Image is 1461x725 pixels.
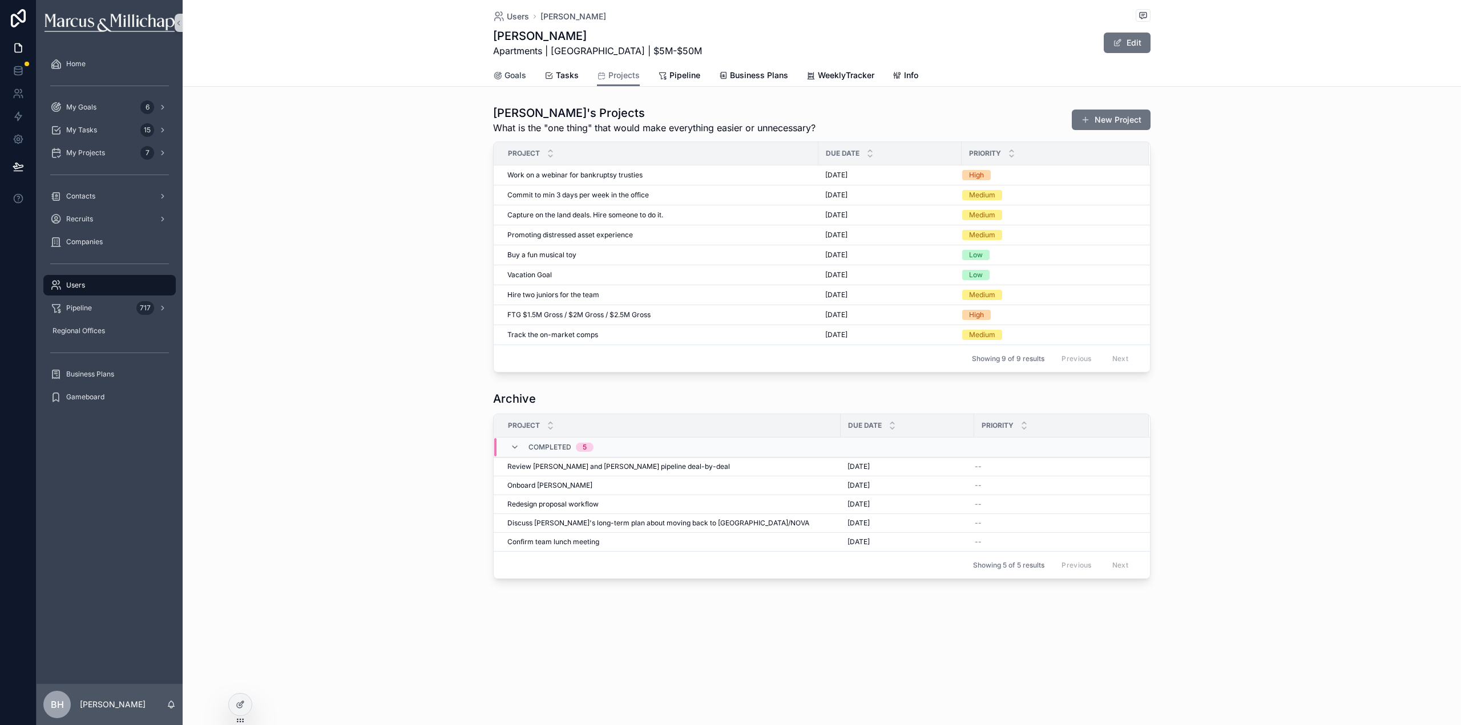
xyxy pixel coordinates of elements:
span: Showing 9 of 9 results [972,354,1044,363]
span: Contacts [66,192,95,201]
a: Onboard [PERSON_NAME] [507,481,834,490]
a: My Goals6 [43,97,176,118]
span: Redesign proposal workflow [507,500,599,509]
img: App logo [45,14,174,32]
a: Low [962,270,1135,280]
a: Vacation Goal [507,270,812,280]
a: Medium [962,330,1135,340]
span: Discuss [PERSON_NAME]'s long-term plan about moving back to [GEOGRAPHIC_DATA]/NOVA [507,519,809,528]
span: [DATE] [847,462,870,471]
span: Commit to min 3 days per week in the office [507,191,649,200]
div: High [969,310,984,320]
a: Medium [962,230,1135,240]
span: Due Date [848,421,882,430]
a: Business Plans [43,364,176,384]
span: Completed [528,443,571,452]
span: Promoting distressed asset experience [507,230,633,240]
a: WeeklyTracker [806,65,874,88]
div: 717 [136,301,154,315]
span: Hire two juniors for the team [507,290,599,299]
span: Vacation Goal [507,270,552,280]
a: -- [975,519,1135,528]
span: Goals [505,70,526,81]
span: Priority [982,421,1014,430]
button: Edit [1104,33,1151,53]
a: Capture on the land deals. Hire someone to do it. [507,210,812,220]
span: [DATE] [847,500,870,509]
div: Medium [969,190,995,200]
div: scrollable content [37,46,183,422]
a: [DATE] [847,481,967,490]
a: Regional Offices [43,321,176,341]
span: Home [66,59,86,68]
span: -- [975,500,982,509]
a: High [962,310,1135,320]
a: Pipeline717 [43,298,176,318]
a: Companies [43,232,176,252]
div: Low [969,270,983,280]
span: Tasks [556,70,579,81]
a: [PERSON_NAME] [540,11,606,22]
h1: [PERSON_NAME]'s Projects [493,105,816,121]
span: Pipeline [669,70,700,81]
a: Contacts [43,186,176,206]
a: Users [493,11,529,22]
h1: [PERSON_NAME] [493,28,702,44]
div: Medium [969,330,995,340]
a: -- [975,462,1135,471]
a: [DATE] [825,230,955,240]
span: [DATE] [825,230,847,240]
div: Medium [969,290,995,300]
span: [DATE] [825,310,847,319]
a: Business Plans [719,65,788,88]
span: My Goals [66,103,96,112]
span: Users [66,281,85,290]
span: My Tasks [66,125,97,135]
a: Info [893,65,918,88]
span: Recruits [66,214,93,224]
a: Hire two juniors for the team [507,290,812,299]
span: Due Date [826,149,859,158]
a: Track the on-market comps [507,330,812,339]
span: Showing 5 of 5 results [973,561,1044,570]
a: Promoting distressed asset experience [507,230,812,240]
span: -- [975,462,982,471]
a: [DATE] [847,500,967,509]
span: Track the on-market comps [507,330,598,339]
a: [DATE] [825,270,955,280]
span: My Projects [66,148,105,157]
a: Confirm team lunch meeting [507,537,834,546]
span: -- [975,537,982,546]
span: Pipeline [66,303,92,313]
a: [DATE] [847,519,967,528]
a: [DATE] [825,330,955,339]
button: New Project [1072,110,1151,130]
a: [DATE] [825,290,955,299]
span: Users [507,11,529,22]
div: Medium [969,210,995,220]
a: -- [975,481,1135,490]
span: Confirm team lunch meeting [507,537,599,546]
span: [DATE] [825,250,847,260]
a: [DATE] [825,310,955,319]
a: [DATE] [825,210,955,220]
a: Users [43,275,176,295]
a: Goals [493,65,526,88]
span: Project [508,421,540,430]
span: Gameboard [66,392,104,402]
span: [DATE] [825,171,847,180]
span: Project [508,149,540,158]
a: Work on a webinar for bankruptsy trusties [507,171,812,180]
div: High [969,170,984,180]
span: [DATE] [825,210,847,220]
a: Tasks [544,65,579,88]
a: -- [975,537,1135,546]
span: WeeklyTracker [818,70,874,81]
span: Work on a webinar for bankruptsy trusties [507,171,643,180]
div: Medium [969,230,995,240]
span: FTG $1.5M Gross / $2M Gross / $2.5M Gross [507,310,651,319]
span: Priority [969,149,1001,158]
a: -- [975,500,1135,509]
span: -- [975,519,982,528]
a: Pipeline [658,65,700,88]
